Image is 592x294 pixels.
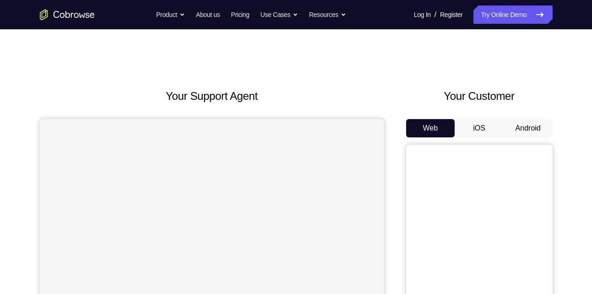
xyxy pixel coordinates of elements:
[40,88,384,104] h2: Your Support Agent
[504,119,553,137] button: Android
[156,5,185,24] button: Product
[455,119,504,137] button: iOS
[40,9,95,20] a: Go to the home page
[406,88,553,104] h2: Your Customer
[309,5,346,24] button: Resources
[406,119,455,137] button: Web
[434,9,436,20] span: /
[440,5,462,24] a: Register
[473,5,552,24] a: Try Online Demo
[231,5,249,24] a: Pricing
[196,5,220,24] a: About us
[414,5,431,24] a: Log In
[261,5,298,24] button: Use Cases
